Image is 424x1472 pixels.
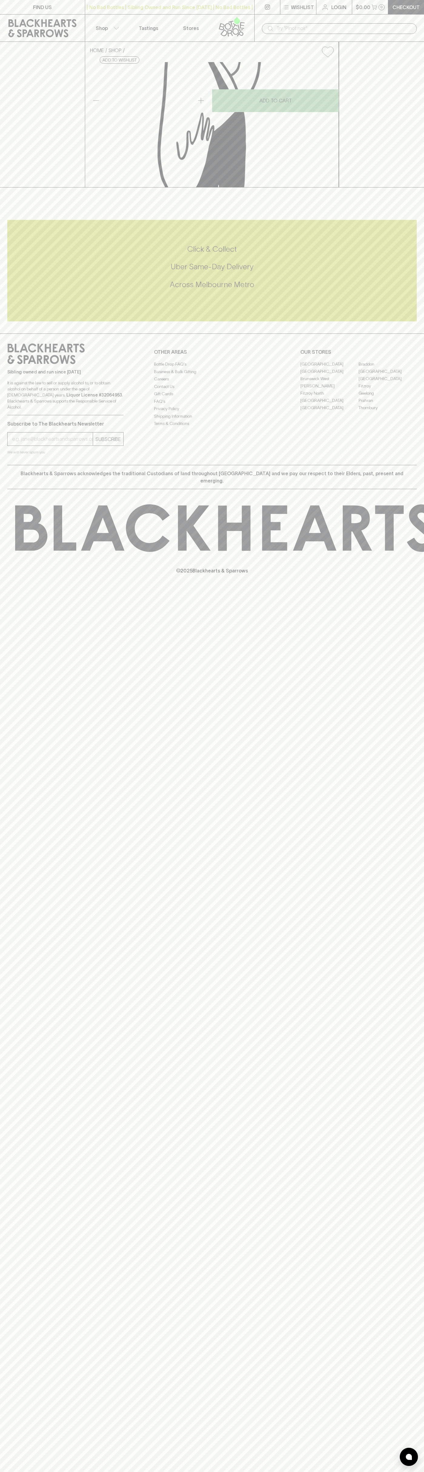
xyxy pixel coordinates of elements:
a: [GEOGRAPHIC_DATA] [300,360,359,368]
div: Call to action block [7,220,417,321]
p: Sibling owned and run since [DATE] [7,369,124,375]
a: Stores [170,15,212,41]
p: Blackhearts & Sparrows acknowledges the traditional Custodians of land throughout [GEOGRAPHIC_DAT... [12,470,412,484]
a: [GEOGRAPHIC_DATA] [359,368,417,375]
p: Stores [183,25,199,32]
a: Fitzroy North [300,390,359,397]
a: Contact Us [154,383,270,390]
p: 0 [380,5,383,9]
a: [PERSON_NAME] [300,382,359,390]
a: FAQ's [154,398,270,405]
a: Privacy Policy [154,405,270,413]
p: Checkout [392,4,420,11]
p: FIND US [33,4,52,11]
a: Thornbury [359,404,417,411]
a: [GEOGRAPHIC_DATA] [359,375,417,382]
a: Business & Bulk Gifting [154,368,270,375]
img: Fonseca Late Bottled Vintage 2018 750ml [85,62,339,187]
a: Braddon [359,360,417,368]
p: Wishlist [291,4,314,11]
h5: Uber Same-Day Delivery [7,262,417,272]
a: Gift Cards [154,390,270,398]
input: Try "Pinot noir" [276,24,412,33]
strong: Liquor License #32064953 [66,393,122,397]
button: ADD TO CART [212,89,339,112]
a: [GEOGRAPHIC_DATA] [300,397,359,404]
p: We will never spam you [7,449,124,455]
a: Fitzroy [359,382,417,390]
p: OTHER AREAS [154,348,270,356]
a: Shipping Information [154,413,270,420]
a: SHOP [109,48,122,53]
a: [GEOGRAPHIC_DATA] [300,404,359,411]
img: bubble-icon [406,1454,412,1460]
p: ADD TO CART [259,97,292,104]
a: Brunswick West [300,375,359,382]
p: Shop [96,25,108,32]
button: Add to wishlist [100,56,139,64]
a: Geelong [359,390,417,397]
h5: Click & Collect [7,244,417,254]
button: Shop [85,15,128,41]
button: SUBSCRIBE [93,433,123,446]
h5: Across Melbourne Metro [7,280,417,290]
p: SUBSCRIBE [95,436,121,443]
a: Tastings [127,15,170,41]
input: e.g. jane@blackheartsandsparrows.com.au [12,434,93,444]
p: Tastings [139,25,158,32]
a: Terms & Conditions [154,420,270,427]
p: Login [331,4,346,11]
a: Prahran [359,397,417,404]
a: Careers [154,376,270,383]
a: HOME [90,48,104,53]
p: OUR STORES [300,348,417,356]
button: Add to wishlist [319,44,336,60]
p: It is against the law to sell or supply alcohol to, or to obtain alcohol on behalf of a person un... [7,380,124,410]
p: Subscribe to The Blackhearts Newsletter [7,420,124,427]
a: [GEOGRAPHIC_DATA] [300,368,359,375]
p: $0.00 [356,4,370,11]
a: Bottle Drop FAQ's [154,361,270,368]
